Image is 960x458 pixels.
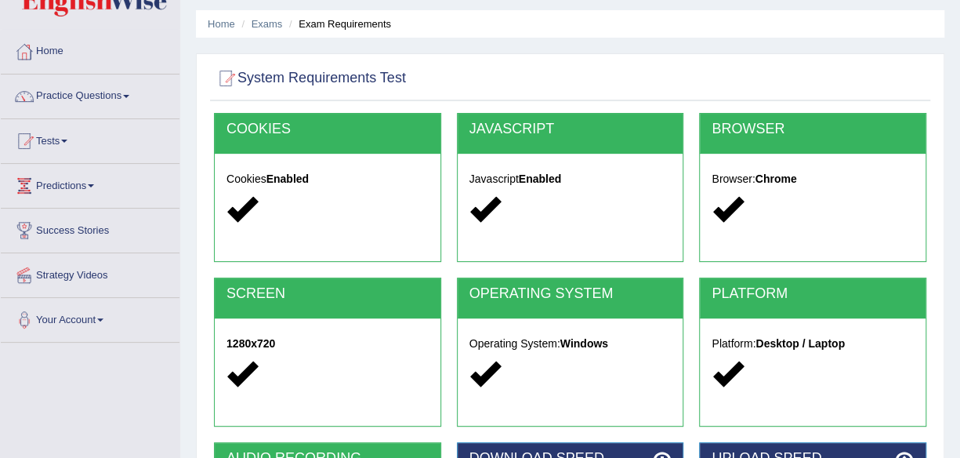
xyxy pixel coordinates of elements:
h2: JAVASCRIPT [469,122,672,137]
h5: Cookies [226,173,429,185]
h2: BROWSER [712,122,914,137]
strong: Desktop / Laptop [755,337,845,350]
li: Exam Requirements [285,16,391,31]
a: Predictions [1,164,179,203]
h5: Platform: [712,338,914,350]
h2: COOKIES [226,122,429,137]
strong: Windows [560,337,608,350]
strong: Chrome [755,173,797,185]
strong: 1280x720 [226,337,275,350]
a: Strategy Videos [1,253,179,293]
a: Exams [252,18,283,30]
a: Tests [1,119,179,158]
h2: System Requirements Test [214,67,406,90]
h2: PLATFORM [712,286,914,302]
h2: OPERATING SYSTEM [469,286,672,302]
a: Practice Questions [1,75,179,114]
a: Your Account [1,298,179,337]
h2: SCREEN [226,286,429,302]
a: Home [1,30,179,69]
h5: Javascript [469,173,672,185]
a: Home [208,18,235,30]
h5: Operating System: [469,338,672,350]
strong: Enabled [519,173,561,185]
a: Success Stories [1,209,179,248]
h5: Browser: [712,173,914,185]
strong: Enabled [266,173,309,185]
